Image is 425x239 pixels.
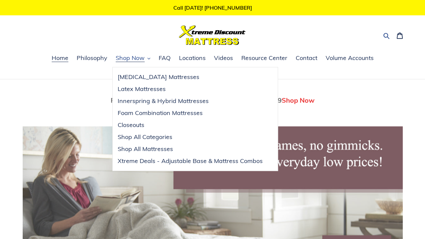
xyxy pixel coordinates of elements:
[176,53,209,63] a: Locations
[118,73,199,81] span: [MEDICAL_DATA] Mattresses
[118,97,209,105] span: Innerspring & Hybrid Mattresses
[113,143,268,155] a: Shop All Mattresses
[241,54,287,62] span: Resource Center
[111,96,282,104] span: Fully Adjustable Queen Base With Mattress Only $799
[113,107,268,119] a: Foam Combination Mattresses
[118,121,144,129] span: Closeouts
[113,95,268,107] a: Innerspring & Hybrid Mattresses
[48,53,72,63] a: Home
[211,53,236,63] a: Videos
[116,54,145,62] span: Shop Now
[326,54,374,62] span: Volume Accounts
[159,54,171,62] span: FAQ
[118,157,263,165] span: Xtreme Deals - Adjustable Base & Mattress Combos
[112,53,154,63] button: Shop Now
[118,133,172,141] span: Shop All Categories
[113,131,268,143] a: Shop All Categories
[113,71,268,83] a: [MEDICAL_DATA] Mattresses
[77,54,107,62] span: Philosophy
[179,54,206,62] span: Locations
[118,109,203,117] span: Foam Combination Mattresses
[322,53,377,63] a: Volume Accounts
[52,54,68,62] span: Home
[238,53,291,63] a: Resource Center
[73,53,111,63] a: Philosophy
[292,53,321,63] a: Contact
[113,119,268,131] a: Closeouts
[282,96,315,104] span: Shop Now
[214,54,233,62] span: Videos
[113,155,268,167] a: Xtreme Deals - Adjustable Base & Mattress Combos
[155,53,174,63] a: FAQ
[118,85,166,93] span: Latex Mattresses
[118,145,173,153] span: Shop All Mattresses
[296,54,317,62] span: Contact
[179,25,246,45] img: Xtreme Discount Mattress
[113,83,268,95] a: Latex Mattresses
